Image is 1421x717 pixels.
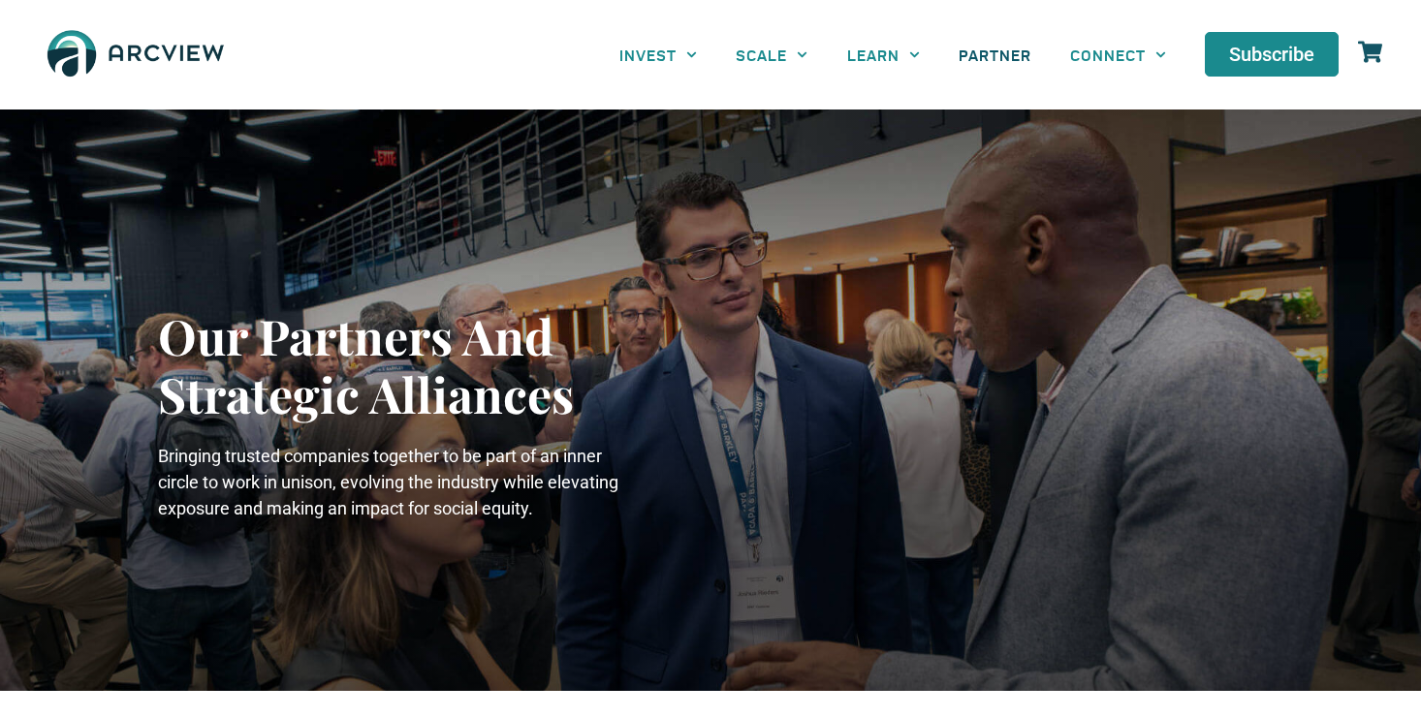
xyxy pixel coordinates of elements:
a: INVEST [600,33,716,77]
a: CONNECT [1051,33,1185,77]
h1: Our Partners And Strategic Alliances [158,307,623,423]
a: Subscribe [1205,32,1339,77]
a: SCALE [716,33,827,77]
a: LEARN [828,33,939,77]
a: PARTNER [939,33,1051,77]
img: The Arcview Group [39,19,233,90]
nav: Menu [600,33,1185,77]
span: Subscribe [1229,45,1314,64]
p: Bringing trusted companies together to be part of an inner circle to work in unison, evolving the... [158,443,623,521]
